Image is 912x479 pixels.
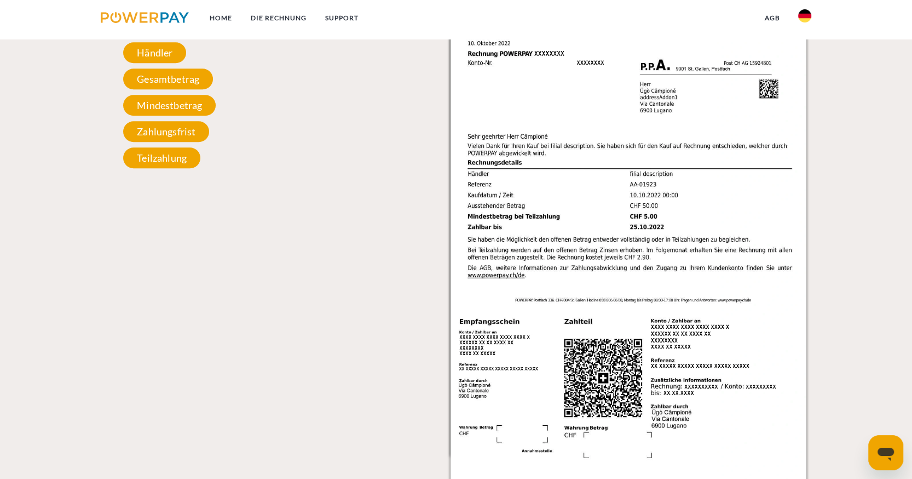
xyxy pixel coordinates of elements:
a: agb [755,8,789,28]
span: Teilzahlung [123,147,200,168]
img: de [798,9,811,22]
span: Mindestbetrag [123,95,216,116]
a: DIE RECHNUNG [241,8,316,28]
img: logo-powerpay.svg [101,12,189,23]
span: Zahlungsfrist [123,121,209,142]
a: SUPPORT [316,8,368,28]
span: Händler [123,42,186,63]
iframe: Schaltfläche zum Öffnen des Messaging-Fensters [868,435,903,470]
a: Home [200,8,241,28]
span: Gesamtbetrag [123,69,213,89]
